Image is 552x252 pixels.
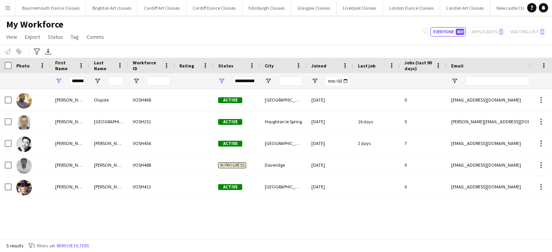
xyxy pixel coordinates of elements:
[6,19,63,30] span: My Workforce
[218,184,242,190] span: Active
[16,180,32,195] img: Richard Whittaker
[404,60,432,71] span: Jobs (last 90 days)
[25,33,40,40] span: Export
[307,133,353,154] div: [DATE]
[16,136,32,152] img: Richard J Perrotta
[48,33,63,40] span: Status
[16,93,32,109] img: Olaoluwa Richards Olajide
[358,63,375,69] span: Last job
[69,76,85,86] input: First Name Filter Input
[22,32,43,42] a: Export
[265,78,272,85] button: Open Filter Menu
[94,78,101,85] button: Open Filter Menu
[128,111,175,132] div: VOSH251
[89,154,128,176] div: [PERSON_NAME]
[186,0,242,16] button: Cardiff Dance Classes
[50,89,89,110] div: [PERSON_NAME]
[353,133,400,154] div: 2 days
[337,0,383,16] button: Liverpool Classes
[16,0,86,16] button: Bournemouth Dance Classes
[325,76,349,86] input: Joined Filter Input
[108,76,123,86] input: Last Name Filter Input
[16,158,32,174] img: Richard Rushton
[353,111,400,132] div: 16 days
[87,33,104,40] span: Comms
[430,27,466,36] button: Everyone469
[400,176,446,197] div: 0
[307,111,353,132] div: [DATE]
[128,176,175,197] div: VOSH413
[311,78,318,85] button: Open Filter Menu
[218,141,242,147] span: Active
[307,89,353,110] div: [DATE]
[43,47,53,56] app-action-btn: Export XLSX
[55,60,75,71] span: First Name
[3,32,20,42] a: View
[89,176,128,197] div: [PERSON_NAME]
[50,111,89,132] div: [PERSON_NAME]
[490,0,540,16] button: Newcastle Classes
[32,47,42,56] app-action-btn: Advanced filters
[440,0,490,16] button: London Art Classes
[50,133,89,154] div: [PERSON_NAME]
[16,63,30,69] span: Photo
[311,63,326,69] span: Joined
[400,133,446,154] div: 7
[50,176,89,197] div: [PERSON_NAME]
[218,63,233,69] span: Status
[50,154,89,176] div: [PERSON_NAME]
[218,162,246,168] span: In progress
[138,0,186,16] button: Cardiff Art Classes
[133,60,161,71] span: Workforce ID
[265,63,274,69] span: City
[307,154,353,176] div: [DATE]
[71,33,79,40] span: Tag
[451,78,458,85] button: Open Filter Menu
[89,89,128,110] div: Olajide
[218,78,225,85] button: Open Filter Menu
[55,78,62,85] button: Open Filter Menu
[260,111,307,132] div: Houghton le Spring
[45,32,66,42] a: Status
[89,133,128,154] div: [PERSON_NAME]
[86,0,138,16] button: Brighton Art classes
[55,242,90,250] button: Remove filters
[6,33,17,40] span: View
[218,97,242,103] span: Active
[83,32,107,42] a: Comms
[16,115,32,130] img: Richard Borrowdale
[133,78,140,85] button: Open Filter Menu
[260,133,307,154] div: [GEOGRAPHIC_DATA]
[128,154,175,176] div: VOSH488
[89,111,128,132] div: [GEOGRAPHIC_DATA]
[400,111,446,132] div: 5
[400,154,446,176] div: 0
[291,0,337,16] button: Glasgow Classes
[400,89,446,110] div: 0
[307,176,353,197] div: [DATE]
[128,133,175,154] div: VOSH456
[260,176,307,197] div: [GEOGRAPHIC_DATA]
[456,29,464,35] span: 469
[147,76,170,86] input: Workforce ID Filter Input
[260,89,307,110] div: [GEOGRAPHIC_DATA]
[128,89,175,110] div: VOSH468
[260,154,307,176] div: Doveridge
[33,243,55,249] span: 2 filters set
[242,0,291,16] button: Edinburgh Classes
[218,119,242,125] span: Active
[279,76,302,86] input: City Filter Input
[68,32,82,42] a: Tag
[94,60,114,71] span: Last Name
[451,63,463,69] span: Email
[383,0,440,16] button: London Dance Classes
[179,63,194,69] span: Rating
